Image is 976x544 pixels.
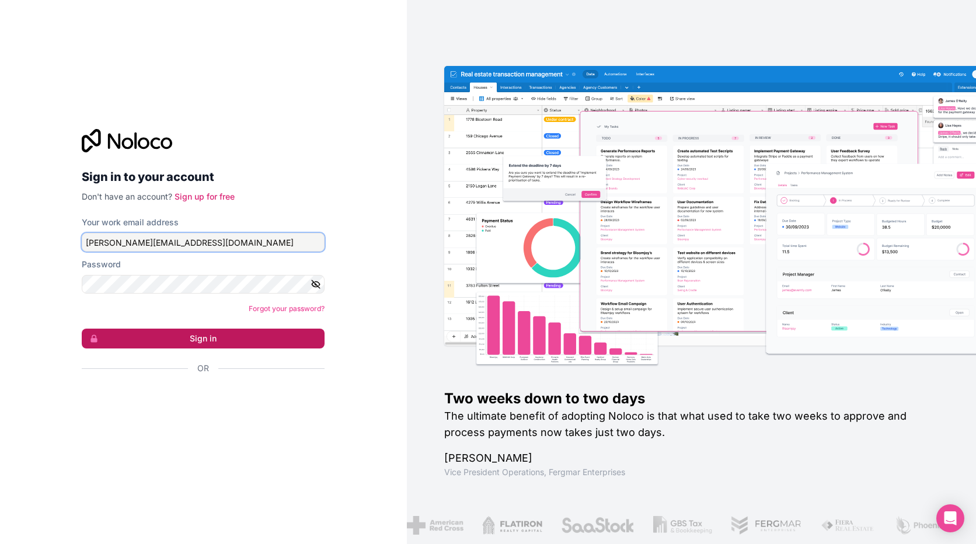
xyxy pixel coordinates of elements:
img: /assets/fergmar-CudnrXN5.png [731,516,802,535]
img: /assets/fiera-fwj2N5v4.png [821,516,876,535]
h1: Vice President Operations , Fergmar Enterprises [444,466,939,478]
img: /assets/phoenix-BREaitsQ.png [894,516,957,535]
input: Email address [82,233,325,252]
h2: The ultimate benefit of adopting Noloco is that what used to take two weeks to approve and proces... [444,408,939,441]
img: /assets/gbstax-C-GtDUiK.png [653,516,713,535]
img: /assets/saastock-C6Zbiodz.png [561,516,635,535]
input: Password [82,275,325,294]
a: Forgot your password? [249,304,325,313]
div: Open Intercom Messenger [936,504,964,532]
label: Your work email address [82,217,179,228]
h1: [PERSON_NAME] [444,450,939,466]
h1: Two weeks down to two days [444,389,939,408]
span: Don't have an account? [82,191,172,201]
h2: Sign in to your account [82,166,325,187]
label: Password [82,259,121,270]
a: Sign up for free [175,191,235,201]
img: /assets/american-red-cross-BAupjrZR.png [407,516,463,535]
iframe: Sign in with Google Button [76,387,321,413]
button: Sign in [82,329,325,348]
img: /assets/flatiron-C8eUkumj.png [482,516,543,535]
span: Or [197,362,209,374]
